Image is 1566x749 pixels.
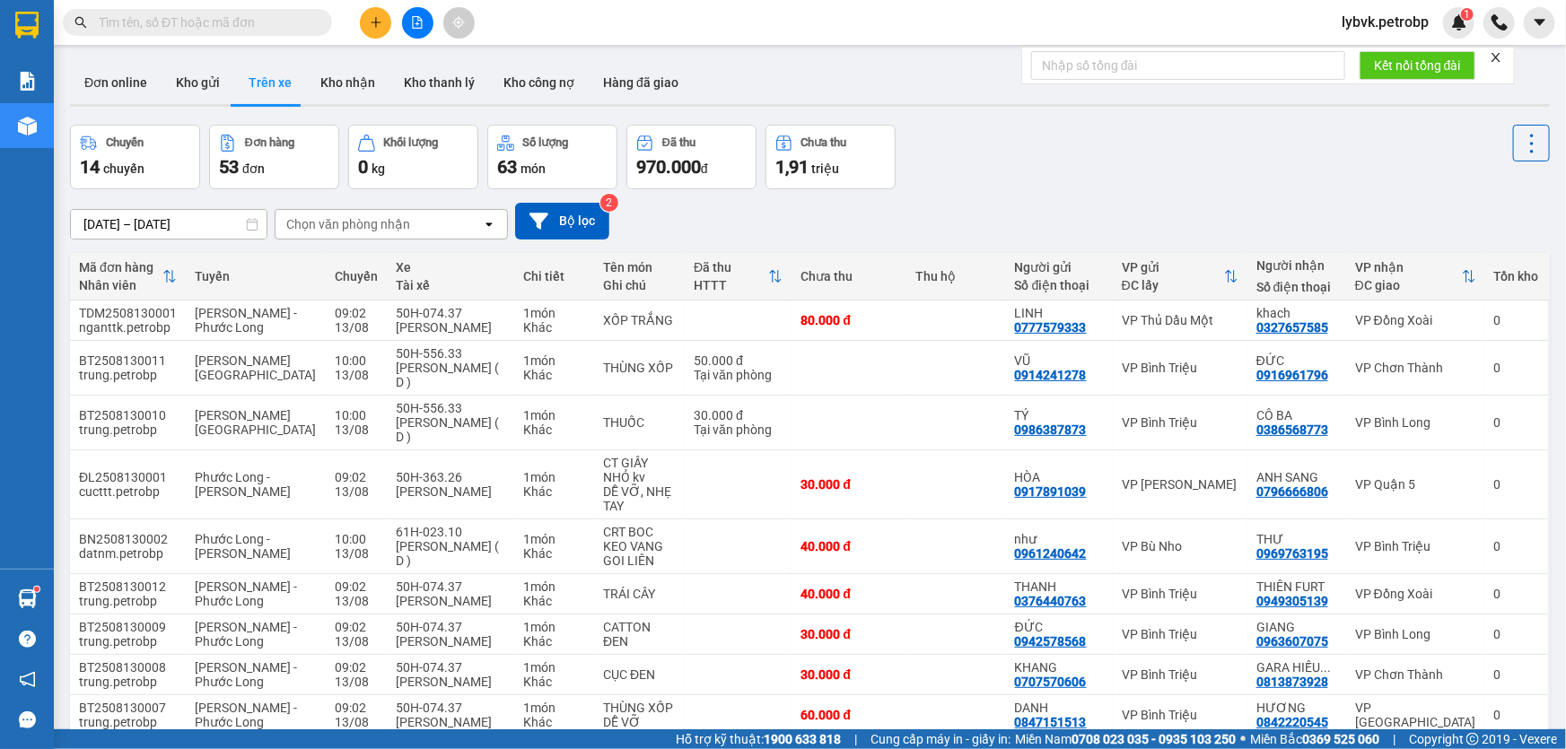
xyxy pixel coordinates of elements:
div: 0327657585 [1256,320,1328,335]
div: Khối lượng [384,136,439,149]
button: Đơn hàng53đơn [209,125,339,189]
div: HTTT [694,278,768,292]
span: notification [19,671,36,688]
div: 0986387873 [1015,422,1087,437]
div: 50H-363.26 [396,470,505,484]
div: VP Đồng Xoài [1355,313,1476,327]
div: 0842220545 [1256,715,1328,729]
div: 0 [1494,627,1539,641]
div: 0969763195 [1256,546,1328,561]
div: 30.000 đ [800,477,897,492]
div: DANH [1015,701,1104,715]
div: 50H-074.37 [396,306,505,320]
button: Chuyến14chuyến [70,125,200,189]
div: VP Bình Triệu [1122,627,1238,641]
div: 0796666806 [1256,484,1328,499]
div: 0 [1494,539,1539,553]
div: VP nhận [1355,260,1462,274]
div: Tài xế [396,278,505,292]
div: BT2508130007 [79,701,177,715]
div: Xe [396,260,505,274]
span: đơn [242,161,265,176]
div: Số điện thoại [1256,280,1337,294]
div: GIANG [1256,620,1337,634]
span: close [1490,51,1502,64]
div: 0813873928 [1256,675,1328,689]
strong: 1900 633 818 [764,732,841,746]
button: Đã thu970.000đ [626,125,757,189]
span: | [1393,729,1395,749]
div: VP gửi [1122,260,1224,274]
span: Kết nối tổng đài [1374,56,1461,75]
sup: 1 [1461,8,1474,21]
div: ĐL2508130001 [79,470,177,484]
button: Khối lượng0kg [348,125,478,189]
div: trung.petrobp [79,422,177,437]
div: 13/08 [335,484,378,499]
div: 30.000 đ [800,627,897,641]
span: search [74,16,87,29]
button: Trên xe [234,61,306,104]
span: đ [701,161,708,176]
span: ⚪️ [1240,736,1246,743]
div: 50H-074.37 [396,579,505,594]
div: Khác [523,594,585,608]
div: 0 [1494,361,1539,375]
div: VP Bình Long [1355,627,1476,641]
div: Khác [523,675,585,689]
div: Đã thu [662,136,696,149]
div: GARA HIẾU MỸ [1256,660,1337,675]
div: Tại văn phòng [694,422,783,437]
button: caret-down [1524,7,1555,39]
div: VP Bù Nho [1122,539,1238,553]
div: 0916961796 [1256,368,1328,382]
div: DỄ VỠ, NHẸ TAY [603,484,676,513]
div: VP Thủ Dầu Một [1122,313,1238,327]
div: 13/08 [335,634,378,649]
div: TÝ [1015,408,1104,422]
span: kg [372,161,385,176]
div: 1 món [523,660,585,675]
span: copyright [1466,733,1479,745]
div: 09:02 [335,470,378,484]
div: Khác [523,368,585,382]
span: [PERSON_NAME][GEOGRAPHIC_DATA] [195,353,316,382]
span: | [854,729,857,749]
div: XỐP TRẮNG [603,313,676,327]
div: VP Quận 5 [1355,477,1476,492]
div: cucttt.petrobp [79,484,177,499]
span: 970.000 [636,156,701,178]
div: BT2508130011 [79,353,177,368]
div: [PERSON_NAME] [396,634,505,649]
div: 09:02 [335,701,378,715]
button: Bộ lọc [515,203,609,240]
div: HƯƠNG [1256,701,1337,715]
button: Kho công nợ [489,61,589,104]
div: [PERSON_NAME] ( D ) [396,539,505,568]
div: Khác [523,484,585,499]
sup: 1 [34,587,39,592]
div: CT GIẤY NHỎ kv [603,456,676,484]
sup: 2 [600,194,618,212]
div: BT2508130012 [79,579,177,594]
div: Tên món [603,260,676,274]
div: BN2508130002 [79,532,177,546]
div: trung.petrobp [79,368,177,382]
div: 80.000 đ [800,313,897,327]
div: 0 [1494,708,1539,722]
div: Khác [523,634,585,649]
div: BT2508130009 [79,620,177,634]
div: Tại văn phòng [694,368,783,382]
span: plus [370,16,382,29]
div: ĐC giao [1355,278,1462,292]
div: 0386568773 [1256,422,1328,437]
div: THÙNG XỐP [603,361,676,375]
div: LINH [1015,306,1104,320]
div: VP [PERSON_NAME] [1122,477,1238,492]
div: 30.000 đ [800,667,897,682]
div: 1 món [523,353,585,368]
span: chuyến [103,161,144,176]
img: icon-new-feature [1451,14,1467,30]
div: VP Chơn Thành [1355,361,1476,375]
span: 14 [80,156,100,178]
